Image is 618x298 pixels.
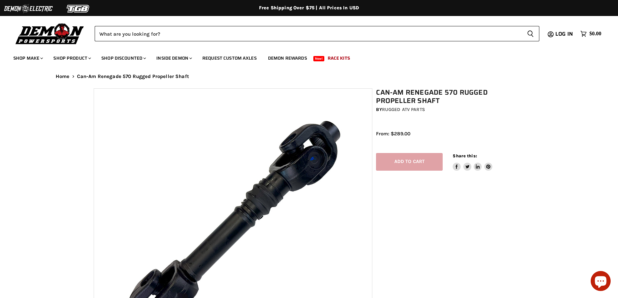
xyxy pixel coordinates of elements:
[313,56,325,61] span: New!
[376,106,528,113] div: by
[95,26,522,41] input: Search
[376,131,410,137] span: From: $289.00
[8,49,600,65] ul: Main menu
[77,74,189,79] span: Can-Am Renegade 570 Rugged Propeller Shaft
[589,31,601,37] span: $0.00
[42,74,576,79] nav: Breadcrumbs
[522,26,539,41] button: Search
[3,2,53,15] img: Demon Electric Logo 2
[263,51,312,65] a: Demon Rewards
[552,31,577,37] a: Log in
[53,2,103,15] img: TGB Logo 2
[197,51,262,65] a: Request Custom Axles
[323,51,355,65] a: Race Kits
[376,88,528,105] h1: Can-Am Renegade 570 Rugged Propeller Shaft
[96,51,150,65] a: Shop Discounted
[8,51,47,65] a: Shop Make
[13,22,86,45] img: Demon Powersports
[42,5,576,11] div: Free Shipping Over $75 | All Prices In USD
[382,107,425,112] a: Rugged ATV Parts
[95,26,539,41] form: Product
[453,153,477,158] span: Share this:
[151,51,196,65] a: Inside Demon
[589,271,613,293] inbox-online-store-chat: Shopify online store chat
[453,153,492,171] aside: Share this:
[577,29,605,39] a: $0.00
[555,30,573,38] span: Log in
[56,74,70,79] a: Home
[48,51,95,65] a: Shop Product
